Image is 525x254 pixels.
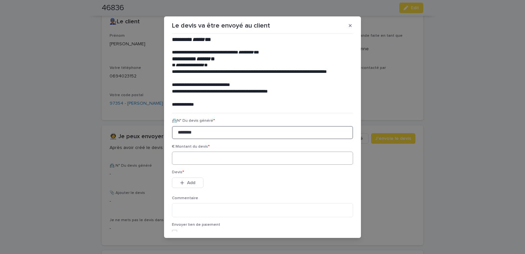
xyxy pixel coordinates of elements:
button: Add [172,178,203,188]
p: Le devis va être envoyé au client [172,22,270,30]
span: Commentaire [172,196,198,200]
span: Envoyer lien de paiement [172,223,220,227]
span: Devis [172,170,184,174]
span: € Montant du devis [172,145,210,149]
span: 📇N° Du devis généré [172,119,215,123]
span: Add [187,180,195,185]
